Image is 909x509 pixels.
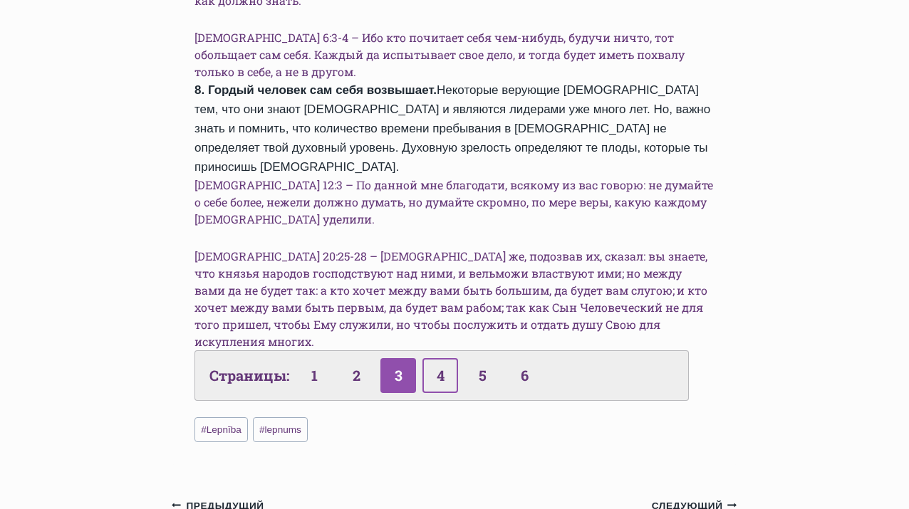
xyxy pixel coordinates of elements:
[422,358,458,393] a: 4
[253,417,308,442] a: #lepnums
[296,358,332,393] a: 1
[259,424,265,435] span: #
[201,424,207,435] span: #
[194,177,715,228] h6: [DEMOGRAPHIC_DATA] 12:3 – По данной мне благодати, всякому из вас говорю: не думайте о себе более...
[338,358,374,393] a: 2
[194,83,437,97] strong: 8. Гордый человек сам себя возвышает.
[194,29,715,80] h6: [DEMOGRAPHIC_DATA] 6:3-4 – Ибо кто почитает себя чем-нибудь, будучи ничто, тот обольщает сам себя...
[507,358,542,393] a: 6
[194,248,715,401] h6: [DEMOGRAPHIC_DATA] 20:25-28 – [DEMOGRAPHIC_DATA] же, подозвав их, сказал: вы знаете, что князья н...
[194,350,689,401] div: Страницы:
[380,358,416,393] span: 3
[194,417,248,442] a: #Lepnība
[464,358,500,393] a: 5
